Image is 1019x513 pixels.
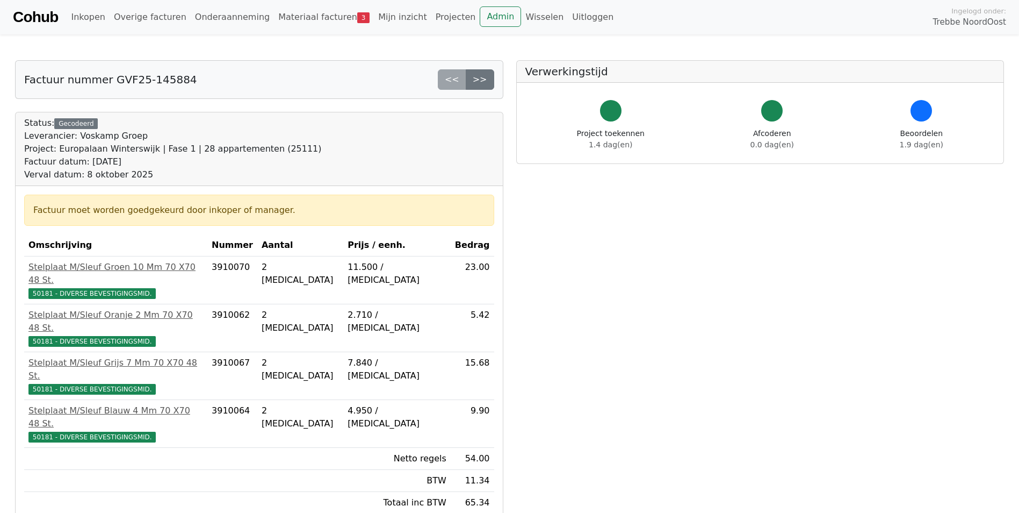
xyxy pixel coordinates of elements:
[348,357,446,382] div: 7.840 / [MEDICAL_DATA]
[451,400,494,448] td: 9.90
[900,140,943,149] span: 1.9 dag(en)
[451,256,494,304] td: 23.00
[451,304,494,352] td: 5.42
[110,6,191,28] a: Overige facturen
[343,448,451,470] td: Netto regels
[207,304,257,352] td: 3910062
[343,470,451,492] td: BTW
[451,234,494,256] th: Bedrag
[24,168,322,181] div: Verval datum: 8 oktober 2025
[451,470,494,492] td: 11.34
[374,6,431,28] a: Mijn inzicht
[577,128,645,151] div: Project toekennen
[750,140,794,149] span: 0.0 dag(en)
[262,261,339,287] div: 2 [MEDICAL_DATA]
[13,4,58,30] a: Cohub
[24,130,322,142] div: Leverancier: Voskamp Groep
[54,118,98,129] div: Gecodeerd
[28,288,156,299] span: 50181 - DIVERSE BEVESTIGINGSMID.
[207,234,257,256] th: Nummer
[28,261,203,300] a: Stelplaat M/Sleuf Groen 10 Mm 70 X70 48 St.50181 - DIVERSE BEVESTIGINGSMID.
[28,357,203,382] div: Stelplaat M/Sleuf Grijs 7 Mm 70 X70 48 St.
[348,309,446,334] div: 2.710 / [MEDICAL_DATA]
[521,6,568,28] a: Wisselen
[28,357,203,395] a: Stelplaat M/Sleuf Grijs 7 Mm 70 X70 48 St.50181 - DIVERSE BEVESTIGINGSMID.
[589,140,632,149] span: 1.4 dag(en)
[191,6,274,28] a: Onderaanneming
[33,204,485,217] div: Factuur moet worden goedgekeurd door inkoper of manager.
[431,6,480,28] a: Projecten
[24,142,322,155] div: Project: Europalaan Winterswijk | Fase 1 | 28 appartementen (25111)
[24,73,197,86] h5: Factuur nummer GVF25-145884
[28,404,203,443] a: Stelplaat M/Sleuf Blauw 4 Mm 70 X70 48 St.50181 - DIVERSE BEVESTIGINGSMID.
[28,432,156,443] span: 50181 - DIVERSE BEVESTIGINGSMID.
[951,6,1006,16] span: Ingelogd onder:
[348,404,446,430] div: 4.950 / [MEDICAL_DATA]
[28,336,156,347] span: 50181 - DIVERSE BEVESTIGINGSMID.
[262,357,339,382] div: 2 [MEDICAL_DATA]
[24,117,322,181] div: Status:
[274,6,374,28] a: Materiaal facturen3
[207,400,257,448] td: 3910064
[28,384,156,395] span: 50181 - DIVERSE BEVESTIGINGSMID.
[67,6,109,28] a: Inkopen
[257,234,343,256] th: Aantal
[207,352,257,400] td: 3910067
[451,352,494,400] td: 15.68
[28,309,203,334] div: Stelplaat M/Sleuf Oranje 2 Mm 70 X70 48 St.
[262,309,339,334] div: 2 [MEDICAL_DATA]
[357,12,370,23] span: 3
[525,65,995,78] h5: Verwerkingstijd
[28,309,203,347] a: Stelplaat M/Sleuf Oranje 2 Mm 70 X70 48 St.50181 - DIVERSE BEVESTIGINGSMID.
[480,6,521,27] a: Admin
[750,128,794,151] div: Afcoderen
[28,404,203,430] div: Stelplaat M/Sleuf Blauw 4 Mm 70 X70 48 St.
[343,234,451,256] th: Prijs / eenh.
[466,69,494,90] a: >>
[262,404,339,430] div: 2 [MEDICAL_DATA]
[24,155,322,168] div: Factuur datum: [DATE]
[24,234,207,256] th: Omschrijving
[933,16,1006,28] span: Trebbe NoordOost
[900,128,943,151] div: Beoordelen
[207,256,257,304] td: 3910070
[348,261,446,287] div: 11.500 / [MEDICAL_DATA]
[451,448,494,470] td: 54.00
[28,261,203,287] div: Stelplaat M/Sleuf Groen 10 Mm 70 X70 48 St.
[568,6,618,28] a: Uitloggen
